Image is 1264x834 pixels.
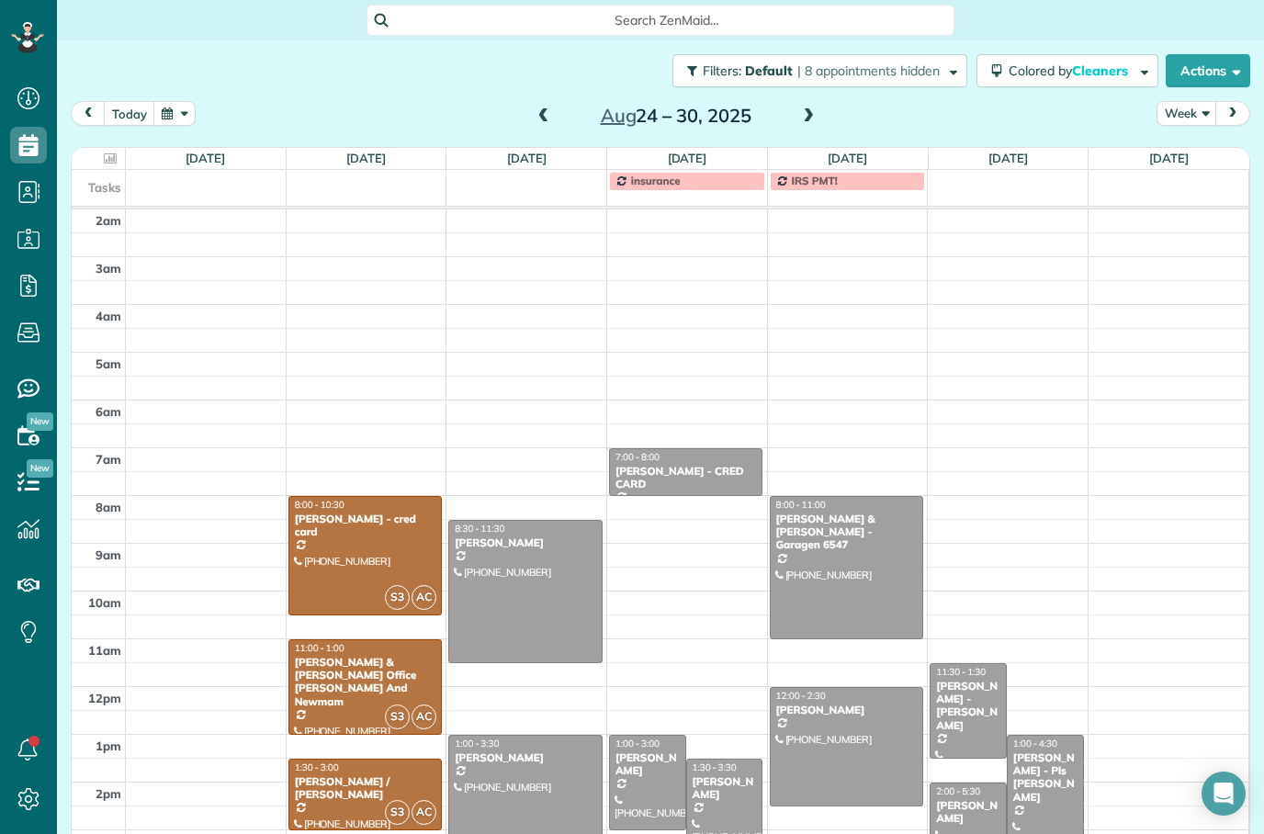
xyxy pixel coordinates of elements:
span: 12:00 - 2:30 [776,690,826,702]
span: 7:00 - 8:00 [615,451,660,463]
span: insurance [631,174,681,187]
div: [PERSON_NAME] [454,536,596,549]
div: [PERSON_NAME] & [PERSON_NAME] Office [PERSON_NAME] And Newmam [294,656,436,709]
span: Colored by [1009,62,1134,79]
button: Week [1157,101,1217,126]
span: 11am [88,643,121,658]
div: [PERSON_NAME] [454,751,596,764]
span: S3 [385,704,410,729]
span: S3 [385,585,410,610]
a: [DATE] [1149,151,1189,165]
div: [PERSON_NAME] - CRED CARD [615,465,757,491]
a: [DATE] [988,151,1028,165]
div: [PERSON_NAME] - Pls [PERSON_NAME] [1012,751,1078,805]
span: 1:30 - 3:30 [693,761,737,773]
span: | 8 appointments hidden [797,62,940,79]
span: 9am [96,547,121,562]
div: Open Intercom Messenger [1202,772,1246,816]
button: prev [71,101,106,126]
span: 1:00 - 3:30 [455,738,499,749]
span: 11:30 - 1:30 [936,666,986,678]
span: 2:00 - 5:30 [936,785,980,797]
span: Default [745,62,794,79]
div: [PERSON_NAME] & [PERSON_NAME] - Garagen 6547 [775,513,918,552]
div: [PERSON_NAME] [775,704,918,716]
span: 2am [96,213,121,228]
span: 11:00 - 1:00 [295,642,344,654]
span: S3 [385,800,410,825]
span: AC [412,585,436,610]
button: Colored byCleaners [976,54,1158,87]
span: 6am [96,404,121,419]
span: 4am [96,309,121,323]
span: 7am [96,452,121,467]
a: [DATE] [828,151,867,165]
span: 10am [88,595,121,610]
span: 12pm [88,691,121,705]
span: 8:30 - 11:30 [455,523,504,535]
button: Actions [1166,54,1250,87]
div: [PERSON_NAME] - [PERSON_NAME] [935,680,1001,733]
span: Filters: [703,62,741,79]
span: 3am [96,261,121,276]
span: 8am [96,500,121,514]
a: [DATE] [346,151,386,165]
div: [PERSON_NAME] [615,751,681,778]
span: Cleaners [1072,62,1131,79]
span: 1:00 - 3:00 [615,738,660,749]
button: next [1215,101,1250,126]
span: AC [412,800,436,825]
a: [DATE] [186,151,225,165]
span: 1:30 - 3:00 [295,761,339,773]
span: IRS PMT! [792,174,838,187]
span: 2pm [96,786,121,801]
div: [PERSON_NAME] / [PERSON_NAME] [294,775,436,802]
div: [PERSON_NAME] - cred card [294,513,436,539]
a: [DATE] [668,151,707,165]
span: 8:00 - 10:30 [295,499,344,511]
span: AC [412,704,436,729]
span: 1pm [96,738,121,753]
span: New [27,459,53,478]
span: Aug [601,104,637,127]
div: [PERSON_NAME] [692,775,758,802]
span: New [27,412,53,431]
span: 5am [96,356,121,371]
a: Filters: Default | 8 appointments hidden [663,54,967,87]
div: [PERSON_NAME] [935,799,1001,826]
button: Filters: Default | 8 appointments hidden [672,54,967,87]
span: 1:00 - 4:30 [1013,738,1057,749]
span: 8:00 - 11:00 [776,499,826,511]
button: today [104,101,155,126]
a: [DATE] [507,151,547,165]
h2: 24 – 30, 2025 [561,106,791,126]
